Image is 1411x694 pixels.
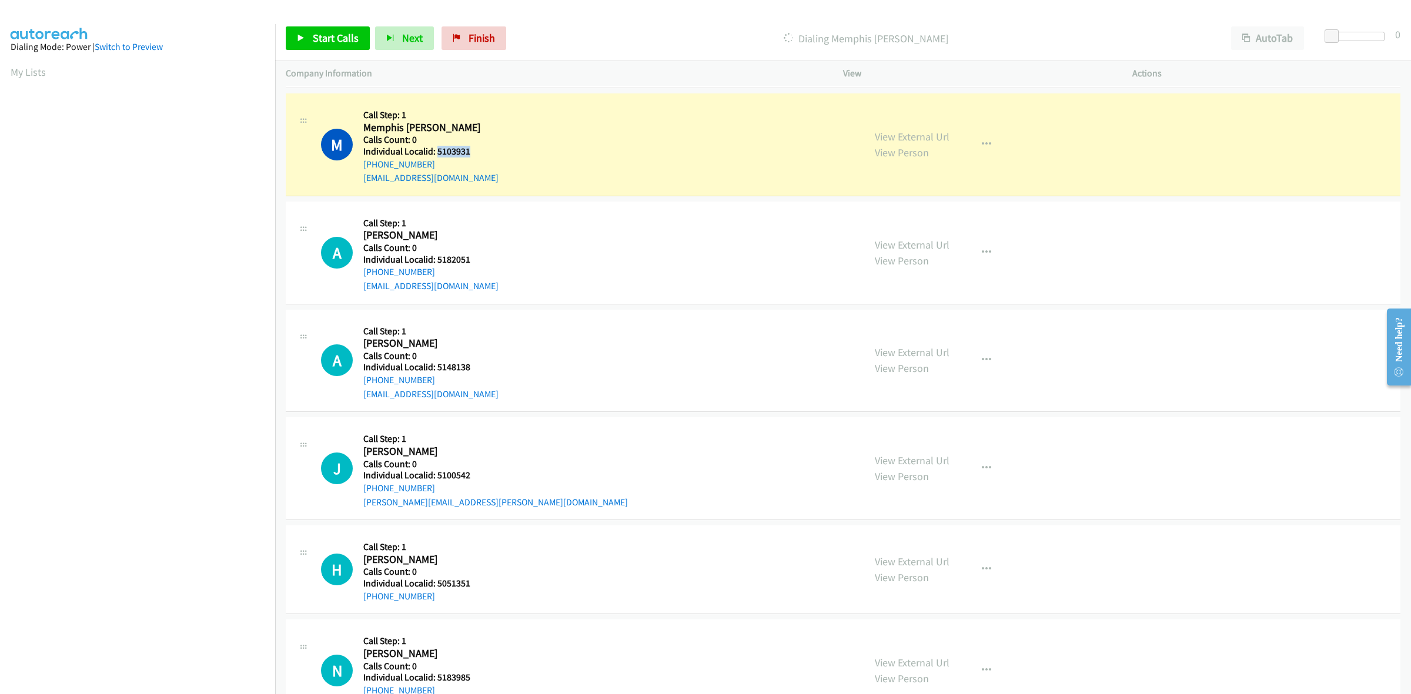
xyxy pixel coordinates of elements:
[363,672,499,683] h5: Individual Localid: 5183985
[875,346,949,359] a: View External Url
[363,266,435,277] a: [PHONE_NUMBER]
[522,31,1210,46] p: Dialing Memphis [PERSON_NAME]
[363,280,499,291] a: [EMAIL_ADDRESS][DOMAIN_NAME]
[321,655,353,686] div: The call is yet to be attempted
[321,554,353,585] div: The call is yet to be attempted
[363,647,491,661] h2: [PERSON_NAME]
[1330,32,1385,41] div: Delay between calls (in seconds)
[843,66,1111,81] p: View
[875,130,949,143] a: View External Url
[363,470,628,481] h5: Individual Localid: 5100542
[402,31,423,45] span: Next
[363,482,435,494] a: [PHONE_NUMBER]
[875,571,929,584] a: View Person
[875,555,949,568] a: View External Url
[286,26,370,50] a: Start Calls
[363,326,499,337] h5: Call Step: 1
[363,458,628,470] h5: Calls Count: 0
[321,452,353,484] h1: J
[442,26,506,50] a: Finish
[363,217,499,229] h5: Call Step: 1
[363,172,499,183] a: [EMAIL_ADDRESS][DOMAIN_NAME]
[363,635,499,647] h5: Call Step: 1
[363,541,491,553] h5: Call Step: 1
[363,445,491,458] h2: [PERSON_NAME]
[363,374,435,385] a: [PHONE_NUMBER]
[469,31,495,45] span: Finish
[363,159,435,170] a: [PHONE_NUMBER]
[363,553,491,566] h2: [PERSON_NAME]
[11,90,275,649] iframe: Dialpad
[363,566,491,578] h5: Calls Count: 0
[1231,26,1304,50] button: AutoTab
[363,134,499,146] h5: Calls Count: 0
[363,121,491,135] h2: Memphis [PERSON_NAME]
[1377,300,1411,394] iframe: Resource Center
[1395,26,1400,42] div: 0
[363,350,499,362] h5: Calls Count: 0
[875,254,929,267] a: View Person
[11,65,46,79] a: My Lists
[321,452,353,484] div: The call is yet to be attempted
[875,238,949,252] a: View External Url
[321,129,353,160] h1: M
[363,109,499,121] h5: Call Step: 1
[321,344,353,376] h1: A
[321,554,353,585] h1: H
[875,361,929,375] a: View Person
[363,388,499,400] a: [EMAIL_ADDRESS][DOMAIN_NAME]
[363,242,499,254] h5: Calls Count: 0
[363,661,499,672] h5: Calls Count: 0
[363,146,499,157] h5: Individual Localid: 5103931
[321,237,353,269] div: The call is yet to be attempted
[321,237,353,269] h1: A
[363,578,491,589] h5: Individual Localid: 5051351
[363,433,628,445] h5: Call Step: 1
[363,229,491,242] h2: [PERSON_NAME]
[875,656,949,669] a: View External Url
[875,470,929,483] a: View Person
[363,361,499,373] h5: Individual Localid: 5148138
[321,344,353,376] div: The call is yet to be attempted
[375,26,434,50] button: Next
[1132,66,1400,81] p: Actions
[363,591,435,602] a: [PHONE_NUMBER]
[321,655,353,686] h1: N
[286,66,822,81] p: Company Information
[313,31,359,45] span: Start Calls
[875,672,929,685] a: View Person
[875,454,949,467] a: View External Url
[95,41,163,52] a: Switch to Preview
[11,40,265,54] div: Dialing Mode: Power |
[875,146,929,159] a: View Person
[363,254,499,266] h5: Individual Localid: 5182051
[363,337,491,350] h2: [PERSON_NAME]
[363,497,628,508] a: [PERSON_NAME][EMAIL_ADDRESS][PERSON_NAME][DOMAIN_NAME]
